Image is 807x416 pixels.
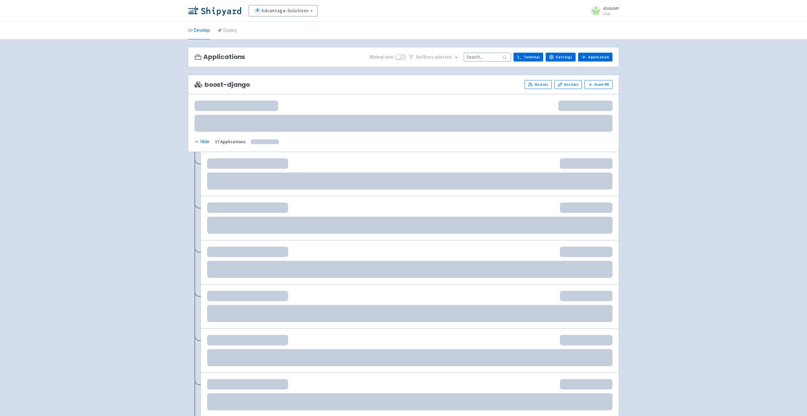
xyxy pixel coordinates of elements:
[188,22,210,39] a: Develop
[434,54,452,60] span: selected
[194,138,210,145] button: Hide
[578,53,613,62] a: Application
[603,5,619,11] span: esauser
[369,54,394,61] span: Minimal view
[546,53,576,62] a: Settings
[554,80,582,89] a: Env Vars
[194,53,245,61] h3: Applications
[218,22,237,39] a: Deploy
[188,6,241,16] img: Shipyard logo
[416,54,452,61] span: No filter s
[215,138,246,145] div: 17 Applications
[514,53,543,62] a: Terminal
[249,5,318,16] a: Advantage-Solutions
[584,80,613,89] button: From PR
[194,138,209,145] div: Hide
[603,12,619,16] small: User
[587,6,619,16] a: esauser User
[464,53,511,61] input: Search...
[194,81,250,88] span: boost-django
[525,80,552,89] a: Visitors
